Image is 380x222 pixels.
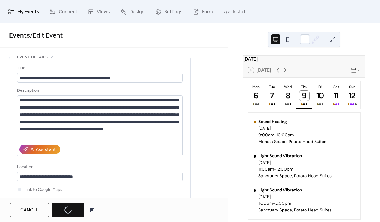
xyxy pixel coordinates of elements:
div: [DATE] [258,194,332,199]
span: My Events [17,7,39,17]
div: Light Sound Vibration [258,187,332,193]
button: Thu9 [296,81,312,109]
span: 10:00am [277,132,294,138]
span: Design [129,7,145,17]
div: Fri [314,84,326,89]
div: [DATE] [258,126,326,131]
div: [DATE] [258,160,332,165]
span: 11:00am [258,166,274,172]
div: [DATE] [243,56,365,63]
a: My Events [4,2,44,21]
span: Views [97,7,110,17]
div: Sanctuary Space, Potato Head Suites [258,173,332,178]
div: Wed [282,84,294,89]
span: Link to Google Maps [24,186,62,194]
span: 9:00am [258,132,274,138]
div: Location [17,164,182,171]
div: 6 [251,91,261,101]
span: Event details [17,54,48,61]
a: Install [219,2,250,21]
div: Tue [266,84,278,89]
span: - [274,166,276,172]
div: 9 [299,91,309,101]
div: Sanctuary Space, Potato Head Suites [258,207,332,213]
span: 12:00pm [276,166,293,172]
span: - [273,201,275,206]
div: 8 [283,91,293,101]
button: Fri10 [312,81,328,109]
span: - [274,132,277,138]
div: 12 [347,91,357,101]
button: Tue7 [264,81,280,109]
span: Install [233,7,245,17]
div: Merasa Space, Potato Head Suites [258,139,326,144]
button: Wed8 [280,81,296,109]
span: / Edit Event [30,29,63,42]
button: Cancel [10,203,49,217]
div: Description [17,87,182,94]
div: Mon [250,84,262,89]
div: Title [17,65,182,72]
div: 7 [267,91,277,101]
a: Connect [45,2,82,21]
button: Mon6 [248,81,264,109]
div: Sat [330,84,342,89]
div: 10 [315,91,325,101]
div: Sound Healing [258,119,326,124]
div: Sun [346,84,359,89]
a: Events [9,29,30,42]
div: Thu [298,84,310,89]
a: Views [83,2,114,21]
span: 2:00pm [275,201,291,206]
div: 11 [331,91,341,101]
span: 1:00pm [258,201,273,206]
button: AI Assistant [19,145,60,154]
button: Sun12 [344,81,360,109]
div: Light Sound Vibration [258,153,332,158]
a: Settings [151,2,187,21]
span: Connect [59,7,77,17]
a: Form [188,2,218,21]
span: Form [202,7,213,17]
div: AI Assistant [31,146,56,153]
span: Settings [164,7,182,17]
a: Design [116,2,149,21]
span: Cancel [20,207,39,214]
button: Sat11 [328,81,344,109]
